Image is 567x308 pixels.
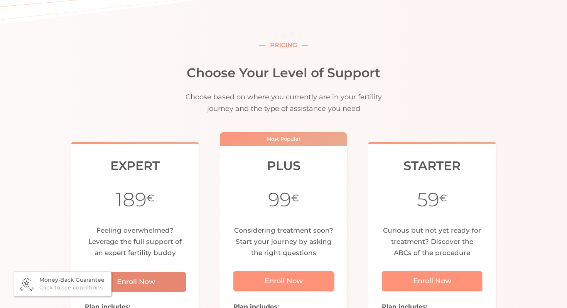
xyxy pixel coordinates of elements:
[187,62,380,83] h3: Choose Your Level of Support
[439,192,447,204] sup: €
[86,272,186,292] a: Enroll Now
[177,91,390,115] div: Choose based on where you currently are in your fertility journey and the type of assistance you ...
[233,225,334,263] div: Considering treatment soon? Start your journey by asking the right questions
[85,155,185,177] h4: EXPERT
[85,225,185,263] div: Feeling overwhelmed? Leverage the full support of an expert fertility buddy
[382,155,482,177] h4: STARTER
[382,184,482,217] h4: 59
[233,184,334,217] h4: 99
[382,271,482,291] a: Enroll Now
[233,155,334,177] h4: PLUS
[382,225,482,263] div: Curious but not yet ready for treatment? Discover the ABCs of the procedure
[267,135,300,142] h4: Most Popular
[233,271,334,291] a: Enroll Now
[13,272,111,296] a: Money-Back GuaranteeClick to see conditions
[39,276,105,284] div: Money-Back Guarantee
[39,284,105,292] div: Click to see conditions
[147,192,154,204] sup: €
[85,184,185,217] h4: 189
[291,192,299,204] sup: €
[259,40,308,50] div: — PRICING —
